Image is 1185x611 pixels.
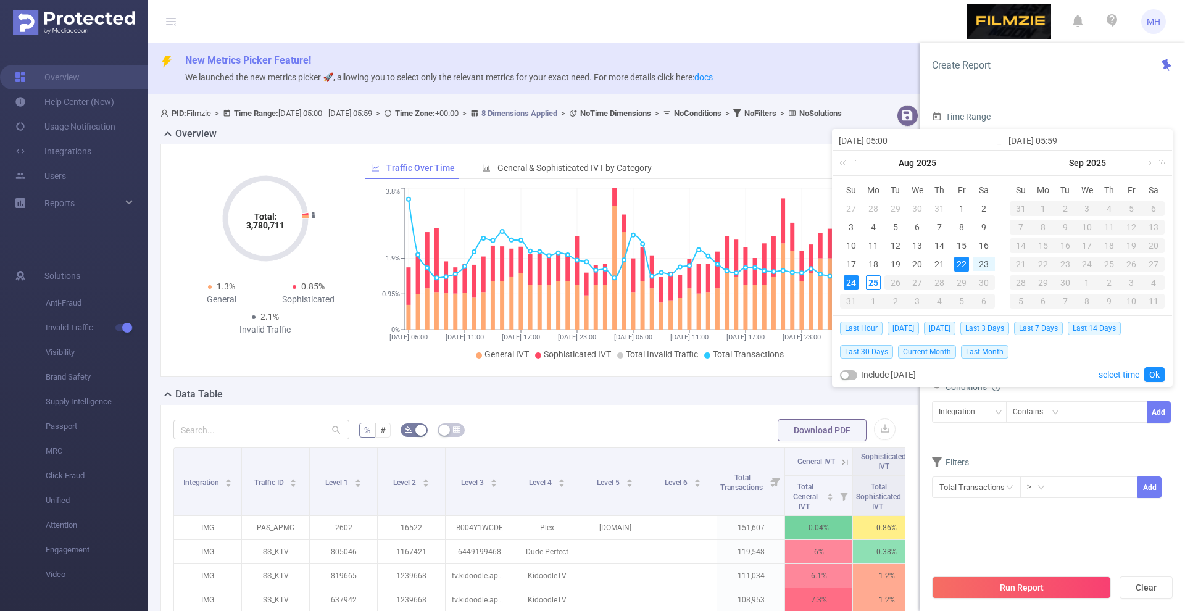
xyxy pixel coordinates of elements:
[910,238,925,253] div: 13
[888,257,903,272] div: 19
[866,257,881,272] div: 18
[44,191,75,215] a: Reports
[950,199,973,218] td: August 1, 2025
[46,538,148,562] span: Engagement
[614,333,652,341] tspan: [DATE] 05:00
[246,220,285,230] tspan: 3,780,711
[995,409,1002,417] i: icon: down
[844,275,859,290] div: 24
[160,56,173,68] i: icon: thunderbolt
[382,290,400,298] tspan: 0.95%
[1076,201,1099,216] div: 3
[405,426,412,433] i: icon: bg-colors
[973,292,995,310] td: September 6, 2025
[1098,199,1120,218] td: September 4, 2025
[907,255,929,273] td: August 20, 2025
[1010,275,1032,290] div: 28
[260,312,279,322] span: 2.1%
[1142,220,1165,235] div: 13
[932,220,947,235] div: 7
[1010,236,1032,255] td: September 14, 2025
[1120,220,1142,235] div: 12
[1142,181,1165,199] th: Sat
[1142,236,1165,255] td: September 20, 2025
[1098,220,1120,235] div: 11
[1032,218,1054,236] td: September 8, 2025
[976,201,991,216] div: 2
[15,89,114,114] a: Help Center (New)
[862,273,884,292] td: August 25, 2025
[15,114,115,139] a: Usage Notification
[897,151,915,175] a: Aug
[1068,151,1085,175] a: Sep
[976,257,991,272] div: 23
[1010,292,1032,310] td: October 5, 2025
[1010,181,1032,199] th: Sun
[898,345,956,359] span: Current Month
[1014,322,1063,335] span: Last 7 Days
[1098,273,1120,292] td: October 2, 2025
[928,255,950,273] td: August 21, 2025
[1076,257,1099,272] div: 24
[1144,367,1165,382] a: Ok
[1054,294,1076,309] div: 7
[1137,476,1162,498] button: Add
[1120,255,1142,273] td: September 26, 2025
[46,291,148,315] span: Anti-Fraud
[973,236,995,255] td: August 16, 2025
[888,201,903,216] div: 29
[265,293,352,306] div: Sophisticated
[670,333,709,341] tspan: [DATE] 11:00
[1142,292,1165,310] td: October 11, 2025
[924,322,955,335] span: [DATE]
[932,201,947,216] div: 31
[1054,236,1076,255] td: September 16, 2025
[976,220,991,235] div: 9
[928,185,950,196] span: Th
[954,201,969,216] div: 1
[1098,181,1120,199] th: Thu
[1052,409,1059,417] i: icon: down
[954,220,969,235] div: 8
[1032,238,1054,253] div: 15
[850,151,862,175] a: Previous month (PageUp)
[840,255,862,273] td: August 17, 2025
[557,109,569,118] span: >
[1032,255,1054,273] td: September 22, 2025
[840,185,862,196] span: Su
[46,439,148,463] span: MRC
[866,275,881,290] div: 25
[778,419,867,441] button: Download PDF
[866,238,881,253] div: 11
[1010,255,1032,273] td: September 21, 2025
[1120,185,1142,196] span: Fr
[1054,238,1076,253] div: 16
[1054,292,1076,310] td: October 7, 2025
[46,488,148,513] span: Unified
[1032,236,1054,255] td: September 15, 2025
[840,181,862,199] th: Sun
[1120,576,1173,599] button: Clear
[907,275,929,290] div: 27
[884,181,907,199] th: Tue
[960,322,1009,335] span: Last 3 Days
[1054,275,1076,290] div: 30
[862,236,884,255] td: August 11, 2025
[1010,220,1032,235] div: 7
[973,218,995,236] td: August 9, 2025
[1010,294,1032,309] div: 5
[395,109,435,118] b: Time Zone:
[973,185,995,196] span: Sa
[907,199,929,218] td: July 30, 2025
[46,389,148,414] span: Supply Intelligence
[950,294,973,309] div: 5
[1098,255,1120,273] td: September 25, 2025
[928,199,950,218] td: July 31, 2025
[1120,294,1142,309] div: 10
[1076,238,1099,253] div: 17
[950,181,973,199] th: Fri
[44,198,75,208] span: Reports
[840,236,862,255] td: August 10, 2025
[910,201,925,216] div: 30
[173,420,349,439] input: Search...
